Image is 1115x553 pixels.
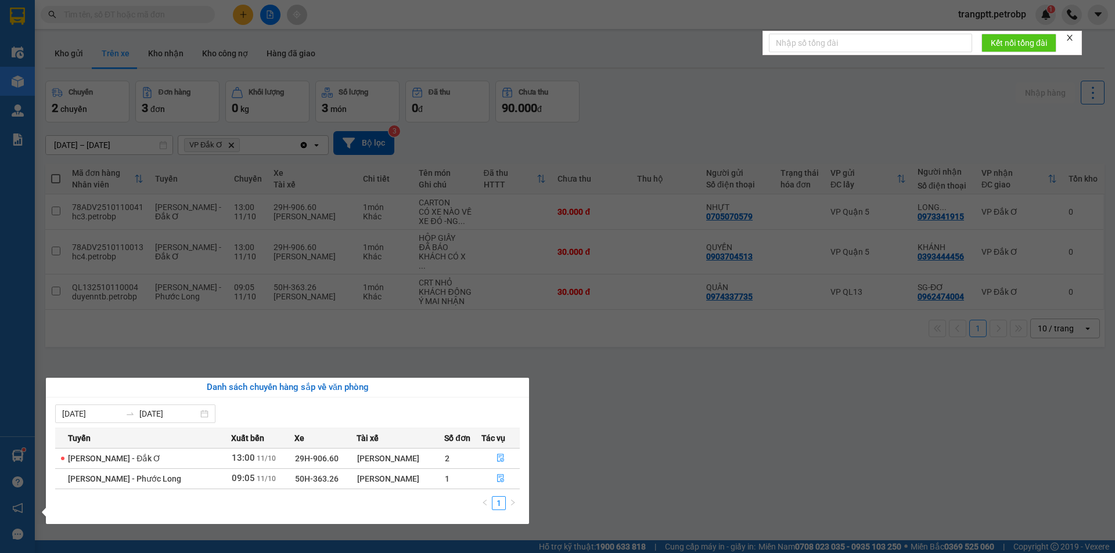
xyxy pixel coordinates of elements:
button: right [506,496,520,510]
span: right [509,499,516,506]
span: to [125,409,135,418]
span: swap-right [125,409,135,418]
span: [PERSON_NAME] - Đắk Ơ [68,454,161,463]
button: file-done [482,449,520,468]
input: Đến ngày [139,407,198,420]
span: 1 [445,474,449,483]
span: 50H-363.26 [295,474,339,483]
div: Danh sách chuyến hàng sắp về văn phòng [55,381,520,395]
span: 13:00 [232,453,255,463]
span: 11/10 [257,454,276,462]
span: Tuyến [68,432,91,444]
span: file-done [497,454,505,463]
a: 1 [492,497,505,509]
button: left [478,496,492,510]
span: 29H-906.60 [295,454,339,463]
button: file-done [482,469,520,488]
span: [PERSON_NAME] - Phước Long [68,474,181,483]
button: Kết nối tổng đài [981,34,1056,52]
input: Nhập số tổng đài [769,34,972,52]
span: file-done [497,474,505,483]
span: Tác vụ [481,432,505,444]
li: Next Page [506,496,520,510]
span: Số đơn [444,432,470,444]
span: 11/10 [257,475,276,483]
input: Từ ngày [62,407,121,420]
li: Previous Page [478,496,492,510]
div: [PERSON_NAME] [357,452,444,465]
span: close [1066,34,1074,42]
span: 09:05 [232,473,255,483]
span: Xuất bến [231,432,264,444]
span: Tài xế [357,432,379,444]
div: [PERSON_NAME] [357,472,444,485]
span: 2 [445,454,449,463]
span: left [481,499,488,506]
span: Xe [294,432,304,444]
li: 1 [492,496,506,510]
span: Kết nối tổng đài [991,37,1047,49]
